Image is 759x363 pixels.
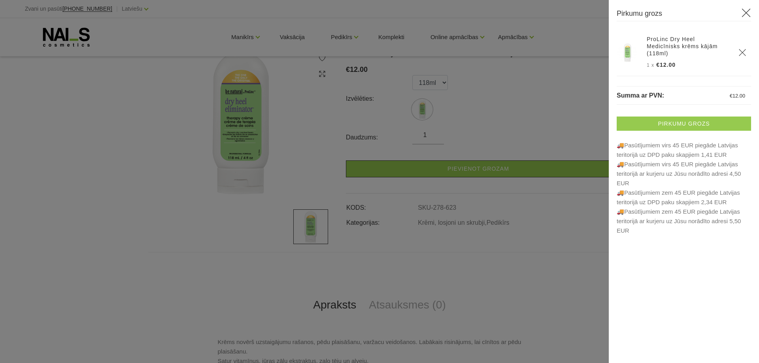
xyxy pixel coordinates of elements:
span: 12.00 [733,93,745,99]
a: Pirkumu grozs [617,117,751,131]
p: 🚚Pasūtījumiem virs 45 EUR piegāde Latvijas teritorijā uz DPD paku skapjiem 1,41 EUR 🚚Pasūtī... [617,141,751,235]
h3: Pirkumu grozs [617,8,751,21]
a: Delete [738,49,746,56]
span: €12.00 [656,62,676,68]
a: ProLinc Dry Heel Medicīnisks krēms kājām (118ml) [647,36,729,57]
span: Summa ar PVN: [617,92,664,99]
span: 1 x [647,62,654,68]
span: € [730,93,733,99]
